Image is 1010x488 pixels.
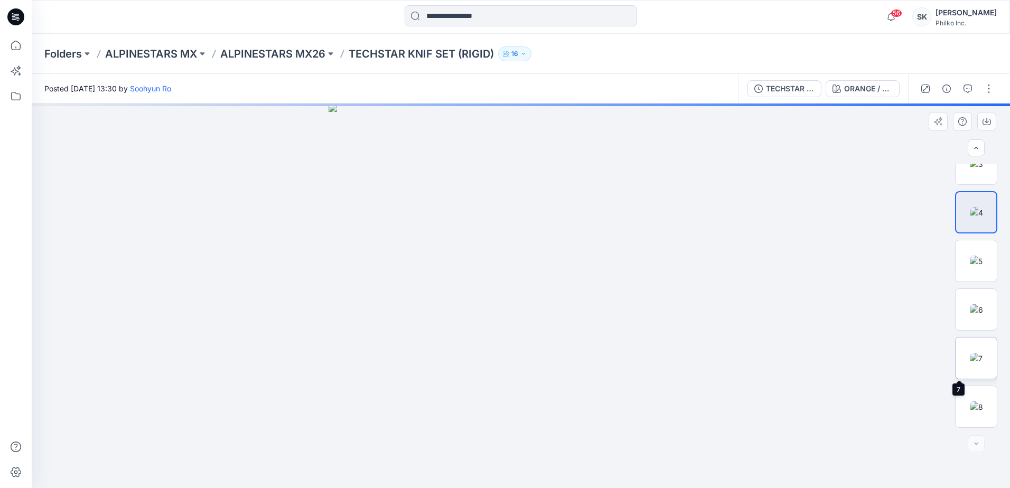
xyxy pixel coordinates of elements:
p: 16 [511,48,518,60]
span: 56 [891,9,902,17]
div: ORANGE / BLACK / UCLA BLUE [844,83,893,95]
div: Philko Inc. [936,19,997,27]
img: 8 [970,401,983,412]
button: Details [938,80,955,97]
img: 4 [970,207,983,218]
a: ALPINESTARS MX26 [220,46,325,61]
button: ORANGE / BLACK / UCLA BLUE [826,80,900,97]
img: 3 [970,158,983,170]
span: Posted [DATE] 13:30 by [44,83,171,94]
img: 6 [970,304,983,315]
a: ALPINESTARS MX [105,46,197,61]
div: SK [912,7,931,26]
img: eyJhbGciOiJIUzI1NiIsImtpZCI6IjAiLCJzbHQiOiJzZXMiLCJ0eXAiOiJKV1QifQ.eyJkYXRhIjp7InR5cGUiOiJzdG9yYW... [329,104,713,488]
div: TECHSTAR KNIF SET (RIGID) [766,83,815,95]
img: 7 [970,353,983,364]
a: Folders [44,46,82,61]
div: [PERSON_NAME] [936,6,997,19]
p: TECHSTAR KNIF SET (RIGID) [349,46,494,61]
img: 5 [970,256,983,267]
button: 16 [498,46,531,61]
a: Soohyun Ro [130,84,171,93]
button: TECHSTAR KNIF SET (RIGID) [747,80,821,97]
